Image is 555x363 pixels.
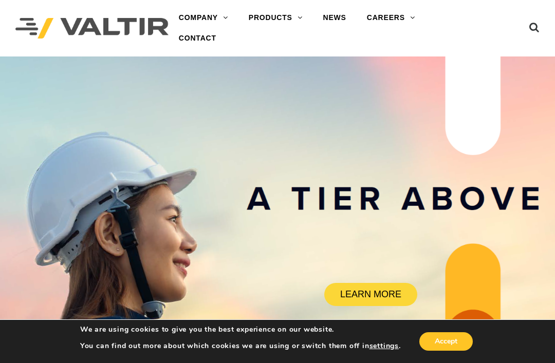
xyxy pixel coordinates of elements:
a: LEARN MORE [324,283,417,306]
a: COMPANY [169,8,238,28]
button: Accept [419,332,473,351]
a: NEWS [313,8,357,28]
button: settings [369,341,399,351]
p: You can find out more about which cookies we are using or switch them off in . [80,341,401,351]
a: PRODUCTS [238,8,313,28]
a: CONTACT [169,28,227,49]
a: CAREERS [357,8,425,28]
p: We are using cookies to give you the best experience on our website. [80,325,401,334]
img: Valtir [15,18,169,39]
